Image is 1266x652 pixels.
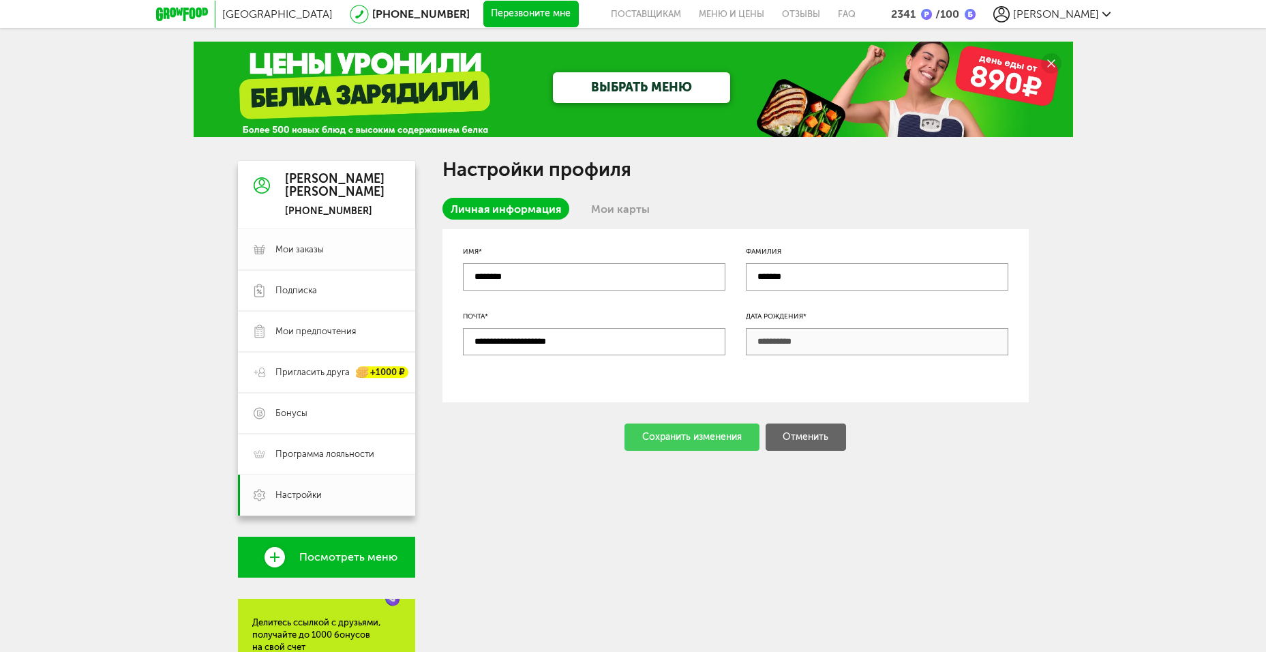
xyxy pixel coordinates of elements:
a: ВЫБРАТЬ МЕНЮ [553,72,730,103]
a: Подписка [238,270,415,311]
span: [GEOGRAPHIC_DATA] [222,8,333,20]
a: Посмотреть меню [238,537,415,578]
h1: Настройки профиля [442,161,1029,179]
a: Бонусы [238,393,415,434]
div: Почта* [463,311,725,322]
a: Пригласить друга +1000 ₽ [238,352,415,393]
button: Перезвоните мне [483,1,579,28]
a: Мои карты [583,198,658,220]
img: bonus_b.cdccf46.png [965,9,976,20]
a: Личная информация [442,198,569,220]
a: Мои заказы [238,229,415,270]
span: Подписка [275,284,317,297]
div: Фамилия [746,246,1008,257]
a: Программа лояльности [238,434,415,475]
span: / [935,8,940,20]
span: Посмотреть меню [299,551,397,563]
span: Настройки [275,489,322,501]
span: Мои заказы [275,243,324,256]
a: [PHONE_NUMBER] [372,8,470,20]
div: 2341 [891,8,916,20]
div: +1000 ₽ [357,367,408,379]
a: Мои предпочтения [238,311,415,352]
div: [PHONE_NUMBER] [285,205,385,218]
span: Программа лояльности [275,448,374,460]
span: Бонусы [275,407,307,419]
div: Дата рождения* [746,311,1008,322]
img: bonus_p.2f9b352.png [921,9,932,20]
span: [PERSON_NAME] [1013,8,1099,20]
span: Мои предпочтения [275,325,356,338]
div: 100 [932,8,959,20]
span: Пригласить друга [275,366,350,379]
a: Настройки [238,475,415,516]
div: [PERSON_NAME] [PERSON_NAME] [285,173,385,200]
